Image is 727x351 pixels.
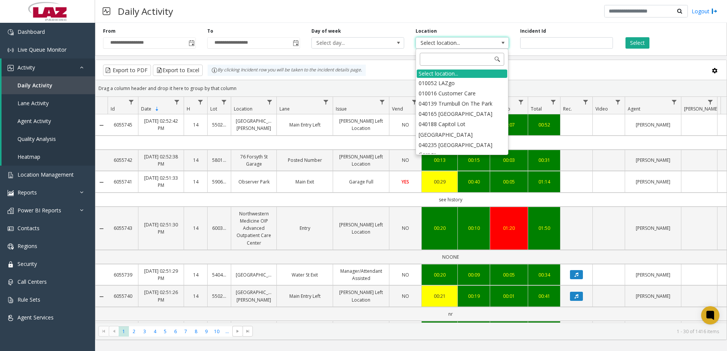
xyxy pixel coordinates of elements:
span: Regions [17,242,37,250]
a: Daily Activity [2,76,95,94]
a: Posted Number [281,157,328,164]
a: 00:10 [462,225,485,232]
button: Export to PDF [103,65,151,76]
a: [PERSON_NAME] [630,225,676,232]
span: Go to the next page [235,328,241,334]
a: Main Exit [281,178,328,185]
span: Page 11 [222,326,232,337]
span: Video [595,106,608,112]
span: Go to the last page [245,328,251,334]
a: [PERSON_NAME] [630,178,676,185]
img: 'icon' [8,29,14,35]
a: 00:29 [426,178,453,185]
span: Activity [17,64,35,71]
a: 00:20 [426,271,453,278]
a: [DATE] 02:51:30 PM [143,221,179,236]
a: Water St Exit [281,271,328,278]
div: 00:15 [462,157,485,164]
div: 00:03 [495,157,523,164]
a: 14 [189,121,203,128]
a: Agent Filter Menu [669,97,679,107]
a: 580163 [212,157,226,164]
a: Issue Filter Menu [377,97,387,107]
a: Heatmap [2,148,95,166]
li: 010016 Customer Care [417,88,507,98]
a: 00:31 [533,157,556,164]
a: 00:34 [533,271,556,278]
div: 00:20 [426,225,453,232]
span: Dashboard [17,28,45,35]
a: NO [394,225,417,232]
a: [DATE] 02:52:38 PM [143,153,179,168]
a: 14 [189,178,203,185]
a: 14 [189,292,203,300]
span: Select location... [416,38,490,48]
li: 040188 Capitol Lot [417,119,507,129]
a: 6055739 [112,271,133,278]
a: YES [394,178,417,185]
a: Lane Activity [2,94,95,112]
a: Collapse Details [95,122,108,128]
span: Page 5 [160,326,170,337]
kendo-pager-info: 1 - 30 of 1416 items [257,328,719,335]
span: Page 2 [129,326,139,337]
a: [PERSON_NAME] Left Location [338,221,384,236]
li: 040235 [GEOGRAPHIC_DATA] Garage [417,140,507,160]
div: 00:41 [533,292,556,300]
span: Agent [628,106,640,112]
span: Page 9 [201,326,211,337]
span: H [187,106,190,112]
div: 01:20 [495,225,523,232]
a: [PERSON_NAME] [630,271,676,278]
li: 010052 LAZgo [417,78,507,88]
img: 'icon' [8,315,14,321]
a: NO [394,121,417,128]
div: Data table [95,97,727,323]
img: 'icon' [8,297,14,303]
a: Manager/Attendant Assisted [338,267,384,282]
div: 00:05 [495,271,523,278]
span: Vend [392,106,403,112]
a: Entry [281,225,328,232]
span: Date [141,106,151,112]
span: NO [402,122,409,128]
span: Issue [336,106,347,112]
a: 14 [189,157,203,164]
a: [GEOGRAPHIC_DATA][PERSON_NAME] [236,117,272,132]
img: 'icon' [8,190,14,196]
div: Select location... [417,70,507,78]
img: infoIcon.svg [211,67,217,73]
a: [DATE] 02:51:26 PM [143,289,179,303]
a: 6055741 [112,178,133,185]
a: Main Entry Left [281,121,328,128]
span: Rule Sets [17,296,40,303]
a: [PERSON_NAME] [630,157,676,164]
span: Page 4 [150,326,160,337]
span: NO [402,293,409,299]
span: Call Centers [17,278,47,285]
a: 6055742 [112,157,133,164]
a: [PERSON_NAME] Left Location [338,117,384,132]
span: Page 10 [212,326,222,337]
span: Lane [279,106,290,112]
a: Rec. Filter Menu [581,97,591,107]
a: Total Filter Menu [548,97,559,107]
a: Location Filter Menu [265,97,275,107]
div: By clicking Incident row you will be taken to the incident details page. [208,65,366,76]
a: 00:09 [462,271,485,278]
span: Sortable [154,106,160,112]
span: Quality Analysis [17,135,56,142]
a: NO [394,157,417,164]
div: 00:52 [533,121,556,128]
img: logout [711,7,717,15]
a: Date Filter Menu [172,97,182,107]
a: 14 [189,225,203,232]
a: 6055745 [112,121,133,128]
a: [GEOGRAPHIC_DATA] [236,271,272,278]
label: To [207,28,213,35]
span: Lane Activity [17,100,49,107]
span: Agent Services [17,314,54,321]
